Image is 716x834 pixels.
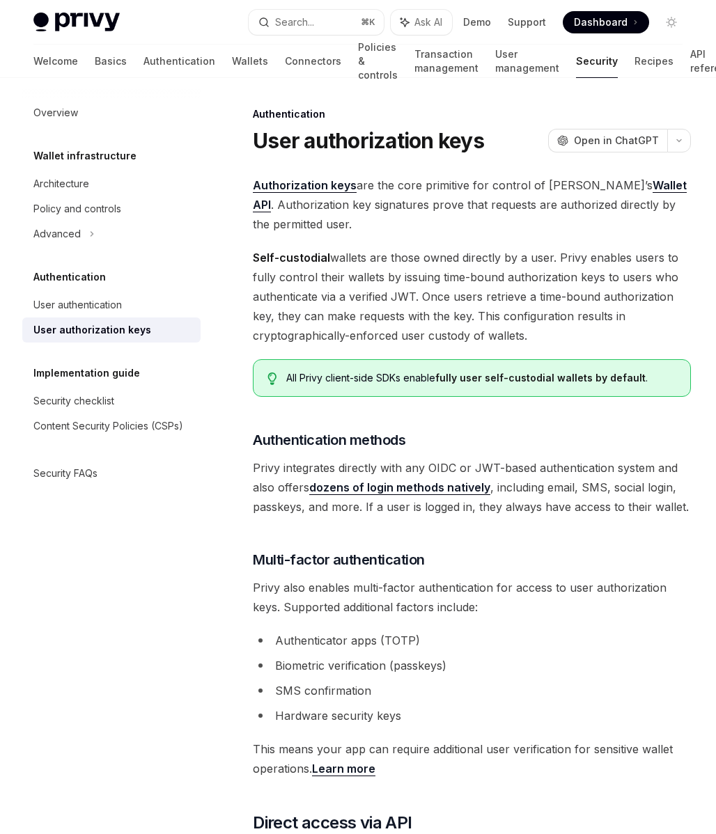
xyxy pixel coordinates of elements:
div: Security FAQs [33,465,98,482]
div: Architecture [33,175,89,192]
li: SMS confirmation [253,681,691,700]
a: Recipes [635,45,674,78]
div: User authentication [33,297,122,313]
a: Security checklist [22,388,201,414]
span: Dashboard [574,15,628,29]
span: wallets are those owned directly by a user. Privy enables users to fully control their wallets by... [253,248,691,345]
div: Overview [33,104,78,121]
a: Demo [463,15,491,29]
a: User management [495,45,559,78]
a: User authentication [22,292,201,317]
span: Ask AI [414,15,442,29]
h5: Authentication [33,269,106,285]
button: Ask AI [391,10,452,35]
li: Hardware security keys [253,706,691,725]
a: Transaction management [414,45,478,78]
a: Basics [95,45,127,78]
a: User authorization keys [22,317,201,343]
a: Dashboard [563,11,649,33]
div: Advanced [33,226,81,242]
span: Privy also enables multi-factor authentication for access to user authorization keys. Supported a... [253,578,691,617]
div: Authentication [253,107,691,121]
a: Authorization keys [253,178,357,193]
a: Security FAQs [22,461,201,486]
span: This means your app can require additional user verification for sensitive wallet operations. [253,739,691,778]
button: Open in ChatGPT [548,129,667,152]
a: Authentication [143,45,215,78]
div: User authorization keys [33,322,151,338]
button: Toggle dark mode [660,11,683,33]
span: Open in ChatGPT [574,134,659,148]
span: are the core primitive for control of [PERSON_NAME]’s . Authorization key signatures prove that r... [253,175,691,234]
a: dozens of login methods natively [309,480,490,495]
span: Direct access via API [253,812,412,834]
a: Learn more [312,762,375,776]
div: Policy and controls [33,200,121,217]
strong: fully user self-custodial wallets by default [435,372,646,384]
button: Search...⌘K [249,10,384,35]
a: Overview [22,100,201,125]
div: Security checklist [33,393,114,409]
span: Multi-factor authentication [253,550,425,569]
img: light logo [33,13,120,32]
li: Biometric verification (passkeys) [253,656,691,675]
a: Architecture [22,171,201,196]
span: ⌘ K [361,17,375,28]
a: Connectors [285,45,341,78]
span: Privy integrates directly with any OIDC or JWT-based authentication system and also offers , incl... [253,458,691,517]
div: Search... [275,14,314,31]
h1: User authorization keys [253,128,484,153]
span: Authentication methods [253,430,405,450]
div: Content Security Policies (CSPs) [33,418,183,434]
a: Policies & controls [358,45,398,78]
li: Authenticator apps (TOTP) [253,631,691,650]
a: Policy and controls [22,196,201,221]
a: Security [576,45,618,78]
strong: Self-custodial [253,251,330,265]
a: Support [508,15,546,29]
a: Wallets [232,45,268,78]
h5: Wallet infrastructure [33,148,137,164]
a: Content Security Policies (CSPs) [22,414,201,439]
svg: Tip [267,372,277,385]
a: Welcome [33,45,78,78]
h5: Implementation guide [33,365,140,381]
div: All Privy client-side SDKs enable . [286,371,676,385]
